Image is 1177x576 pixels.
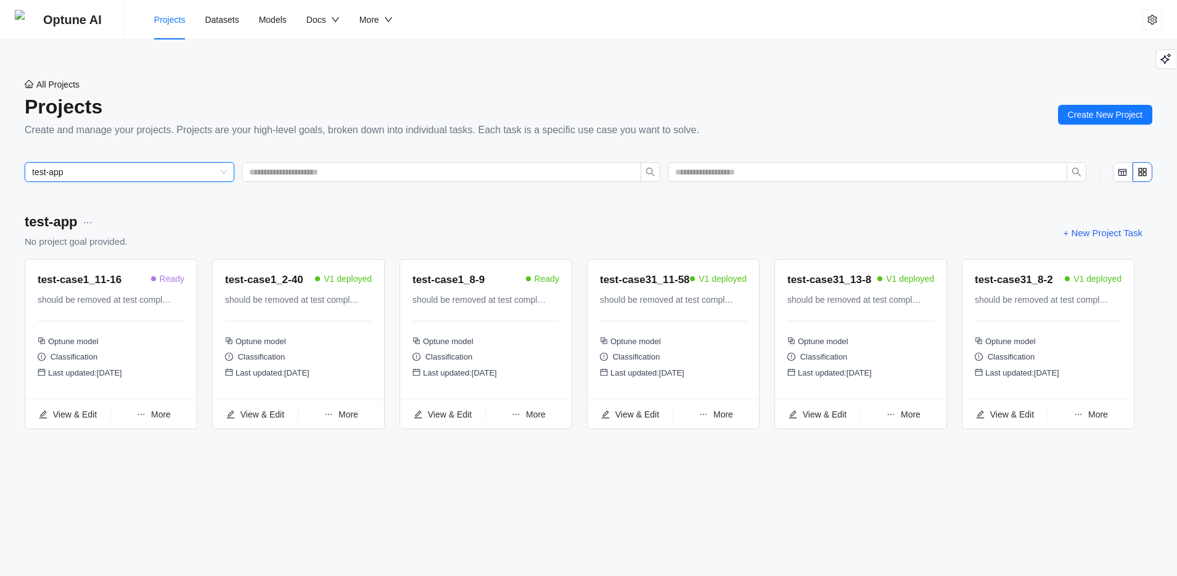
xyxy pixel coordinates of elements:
span: View & Edit [240,409,284,419]
div: No project goal provided. [25,234,128,249]
span: exclamation-circle [787,353,795,361]
div: Optune model [225,335,372,352]
span: Create New Project [1068,108,1142,121]
span: calendar [412,368,420,376]
span: View & Edit [428,409,472,419]
span: exclamation-circle [38,353,46,361]
span: More [1088,409,1108,419]
span: All Projects [36,78,80,91]
span: block [38,337,46,345]
span: View & Edit [803,409,847,419]
span: edit [414,410,422,419]
span: block [225,337,233,345]
div: Classification [225,351,372,367]
div: Optune model [787,335,934,352]
span: edit [601,410,610,419]
span: exclamation-circle [412,353,420,361]
span: + New Project Task [1063,226,1142,241]
span: setting [1147,15,1157,25]
div: Classification [412,351,559,367]
span: block [787,337,795,345]
span: More [151,409,171,419]
div: Classification [975,351,1122,367]
div: should be removed at test completion [412,293,548,307]
span: test-app [32,163,227,181]
span: appstore [1138,167,1147,177]
span: calendar [787,368,795,376]
span: ellipsis [324,410,333,419]
button: Create New Project [1058,105,1152,125]
div: test-case1_11-16 [38,272,121,289]
span: edit [976,410,985,419]
div: Classification [600,351,747,367]
span: View & Edit [990,409,1034,419]
div: test-case31_13-8 [787,272,871,289]
span: home [25,80,33,88]
span: Ready [535,272,559,286]
span: edit [226,410,235,419]
span: more [83,218,92,228]
span: Datasets [205,15,239,25]
span: More [526,409,546,419]
button: + New Project Task [1053,223,1152,242]
span: exclamation-circle [975,353,983,361]
div: should be removed at test completion [975,293,1110,307]
span: V1 deployed [324,272,372,286]
div: should be removed at test completion [225,293,361,307]
div: should be removed at test completion [787,293,923,307]
span: Last updated: [DATE] [236,368,310,377]
span: ellipsis [887,410,895,419]
span: Last updated: [DATE] [423,368,497,377]
span: calendar [38,368,46,376]
span: calendar [600,368,608,376]
span: exclamation-circle [600,353,608,361]
div: Create and manage your projects. Projects are your high-level goals, broken down into individual ... [25,122,699,138]
span: exclamation-circle [225,353,233,361]
span: View & Edit [615,409,659,419]
span: search [1072,167,1081,177]
div: test-app [25,212,78,233]
span: V1 deployed [886,272,934,286]
img: Optune [15,10,35,30]
span: View & Edit [53,409,97,419]
span: block [600,337,608,345]
span: V1 deployed [699,272,747,286]
span: ellipsis [1074,410,1083,419]
span: edit [39,410,47,419]
span: Last updated: [DATE] [985,368,1059,377]
button: Playground [1155,49,1175,69]
span: Last updated: [DATE] [798,368,872,377]
span: block [412,337,420,345]
span: Models [259,15,287,25]
span: More [901,409,921,419]
span: Ready [160,272,184,286]
div: Classification [38,351,184,367]
span: ellipsis [512,410,520,419]
div: test-case31_8-2 [975,272,1053,289]
div: should be removed at test completion [38,293,173,307]
div: should be removed at test completion [600,293,736,307]
span: calendar [225,368,233,376]
div: Optune model [412,335,559,352]
span: ellipsis [137,410,146,419]
div: Classification [787,351,934,367]
div: test-case1_8-9 [412,272,485,289]
div: Optune model [975,335,1122,352]
span: search [646,167,655,177]
div: Optune model [600,335,747,352]
span: calendar [975,368,983,376]
span: Projects [154,15,186,25]
span: More [713,409,733,419]
div: test-case31_11-58 [600,272,690,289]
span: edit [789,410,797,419]
div: test-case1_2-40 [225,272,303,289]
span: Last updated: [DATE] [610,368,684,377]
span: V1 deployed [1073,272,1122,286]
span: block [975,337,983,345]
div: Projects [25,91,699,122]
span: More [338,409,358,419]
span: ellipsis [699,410,708,419]
div: Optune model [38,335,184,352]
span: Last updated: [DATE] [48,368,122,377]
